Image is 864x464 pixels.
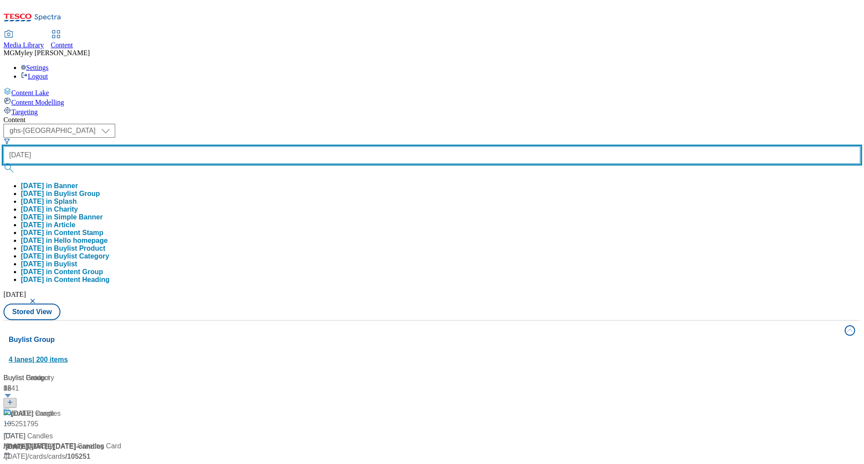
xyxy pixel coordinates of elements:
button: [DATE] in Article [21,221,75,229]
button: [DATE] in Simple Banner [21,213,103,221]
button: [DATE] in Splash [21,198,77,205]
span: Media Library [3,41,44,49]
span: Buylist Group [54,190,100,197]
h4: Buylist Group [9,335,840,345]
button: [DATE] in Content Stamp [21,229,103,237]
button: [DATE] in Charity [21,205,78,213]
a: Content [51,31,73,49]
button: [DATE] in Banner [21,182,78,190]
div: 1241 [3,383,341,394]
div: Content [3,116,861,124]
div: [DATE] in [21,229,103,237]
a: Targeting [3,106,861,116]
button: [DATE] in Buylist [21,260,77,268]
div: [DATE] in [21,190,100,198]
span: / [DATE] [3,443,27,450]
a: Content Modelling [3,97,861,106]
div: Buylist Category [3,373,112,383]
div: 36 [3,383,112,394]
button: [DATE] in Buylist Group [21,190,100,198]
span: Content [51,41,73,49]
button: Buylist Group4 lanes| 200 items [3,321,861,369]
span: MG [3,49,15,56]
a: Logout [21,73,48,80]
span: Targeting [11,108,38,116]
input: Search [3,146,861,164]
button: [DATE] in Hello homepage [21,237,108,245]
a: Media Library [3,31,44,49]
span: / [DATE]-candles [51,443,104,450]
svg: Search Filters [3,138,10,145]
span: Hello homepage [54,237,108,244]
span: Content Lake [11,89,49,96]
button: Stored View [3,304,60,320]
div: Buylist Product [3,373,341,383]
span: [DATE] [3,291,26,298]
span: Myley [PERSON_NAME] [15,49,90,56]
a: Content Lake [3,87,861,97]
span: Content Stamp [54,229,103,236]
button: [DATE] in Buylist Product [21,245,105,252]
div: [DATE] Candles [3,431,53,441]
button: [DATE] in Buylist Category [21,252,109,260]
span: Content Modelling [11,99,64,106]
div: [DATE] in [21,237,108,245]
button: [DATE] in Content Group [21,268,103,276]
a: Settings [21,64,49,71]
span: / [DATE] [27,443,51,450]
span: 4 lanes | 200 items [9,356,68,363]
button: [DATE] in Content Heading [21,276,110,284]
div: [DATE] Candles [11,408,61,419]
